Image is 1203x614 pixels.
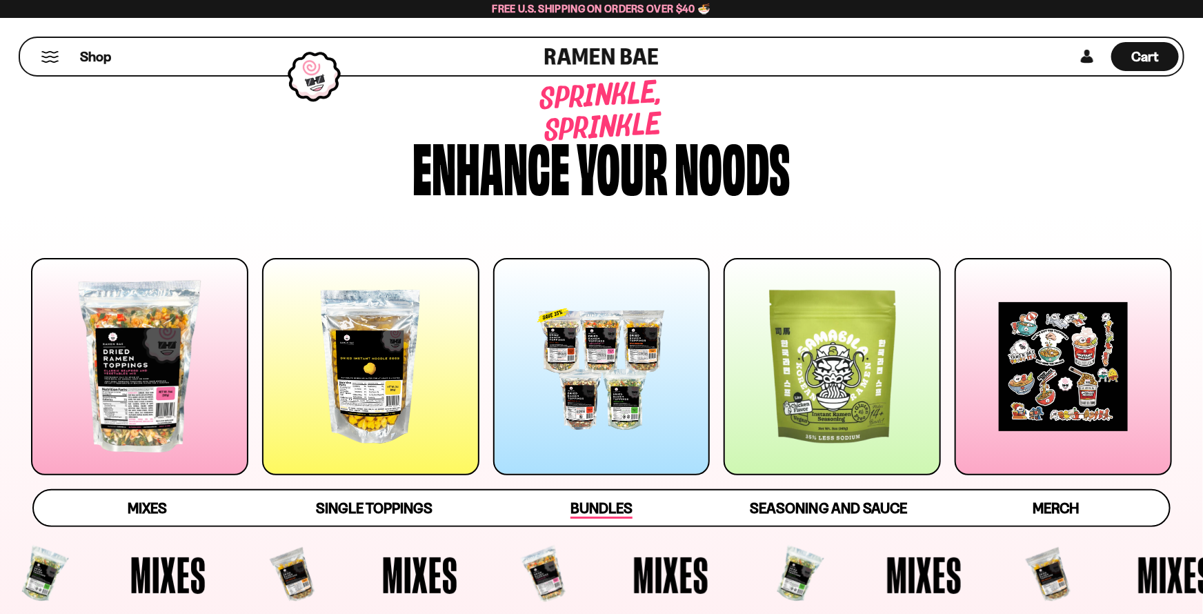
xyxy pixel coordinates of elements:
[675,132,791,198] div: noods
[34,491,261,526] a: Mixes
[80,42,111,71] a: Shop
[577,132,668,198] div: your
[942,491,1169,526] a: Merch
[488,491,715,526] a: Bundles
[633,549,709,600] span: Mixes
[128,499,167,517] span: Mixes
[41,51,59,63] button: Mobile Menu Trigger
[886,549,962,600] span: Mixes
[382,549,458,600] span: Mixes
[750,499,907,517] span: Seasoning and Sauce
[1132,48,1159,65] span: Cart
[130,549,206,600] span: Mixes
[493,2,711,15] span: Free U.S. Shipping on Orders over $40 🍜
[80,48,111,66] span: Shop
[715,491,942,526] a: Seasoning and Sauce
[413,132,570,198] div: Enhance
[261,491,488,526] a: Single Toppings
[316,499,433,517] span: Single Toppings
[1111,38,1179,75] a: Cart
[570,499,633,519] span: Bundles
[1033,499,1079,517] span: Merch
